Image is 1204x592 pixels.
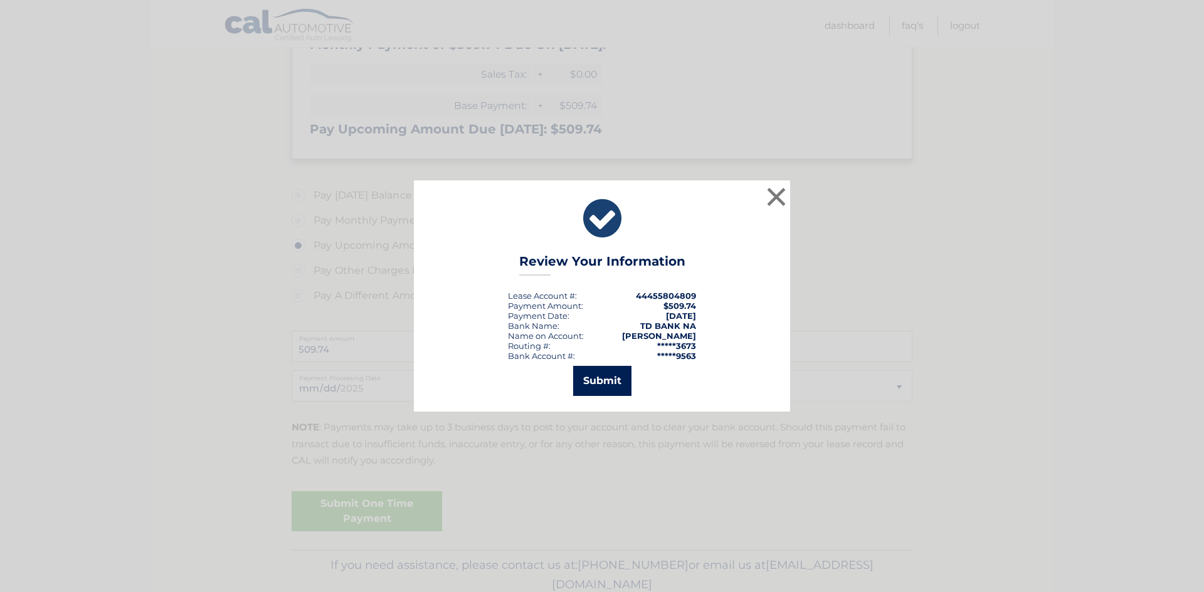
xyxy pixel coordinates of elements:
strong: TD BANK NA [640,321,696,331]
strong: [PERSON_NAME] [622,331,696,341]
span: $509.74 [663,301,696,311]
h3: Review Your Information [519,254,685,276]
span: Payment Date [508,311,568,321]
strong: 44455804809 [636,291,696,301]
button: × [764,184,789,209]
div: Name on Account: [508,331,584,341]
div: Payment Amount: [508,301,583,311]
div: Bank Name: [508,321,559,331]
div: Lease Account #: [508,291,577,301]
div: : [508,311,569,321]
div: Bank Account #: [508,351,575,361]
div: Routing #: [508,341,551,351]
span: [DATE] [666,311,696,321]
button: Submit [573,366,631,396]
